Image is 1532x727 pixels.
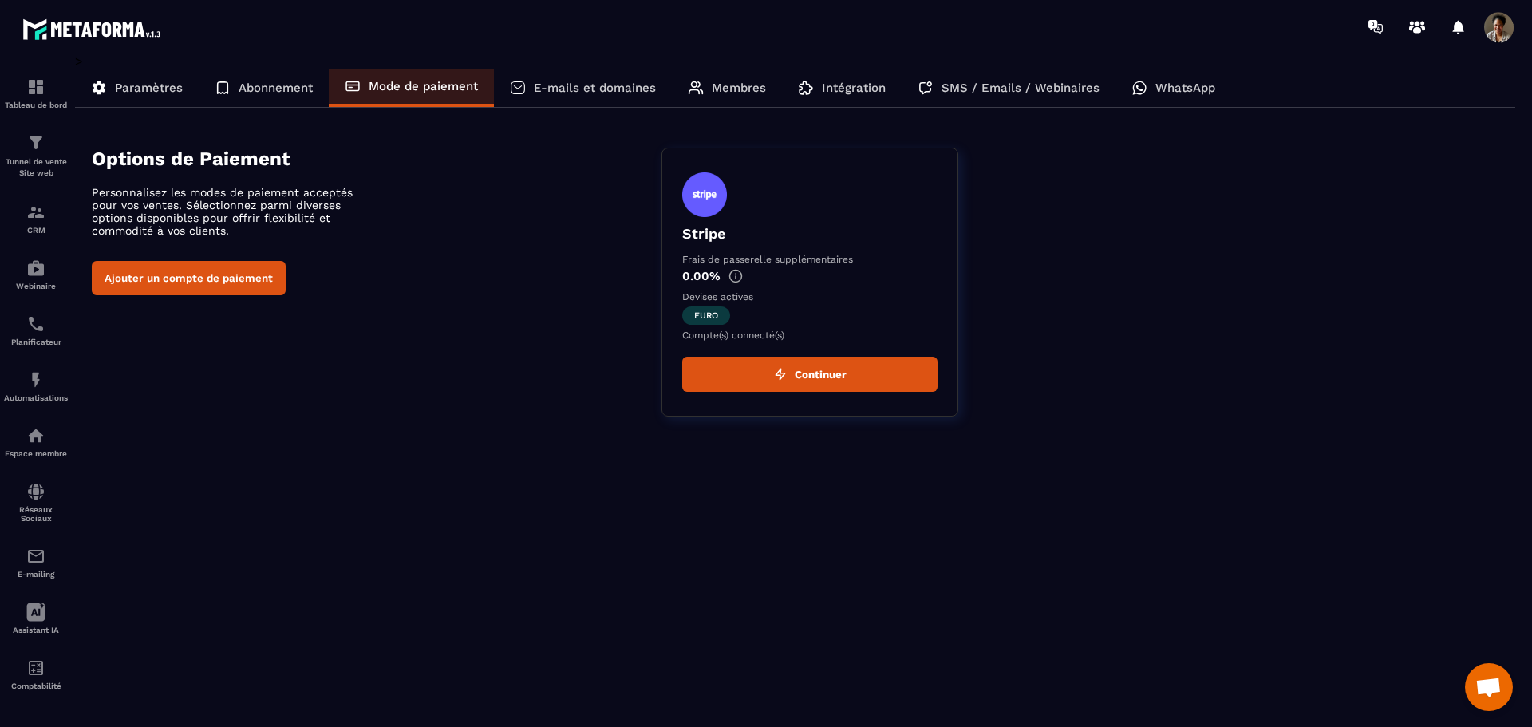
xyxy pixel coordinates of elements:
[4,226,68,235] p: CRM
[682,254,938,265] p: Frais de passerelle supplémentaires
[26,658,45,678] img: accountant
[92,186,371,237] p: Personnalisez les modes de paiement acceptés pour vos ventes. Sélectionnez parmi diverses options...
[4,626,68,634] p: Assistant IA
[4,358,68,414] a: automationsautomationsAutomatisations
[26,259,45,278] img: automations
[4,682,68,690] p: Comptabilité
[26,547,45,566] img: email
[75,53,1516,441] div: >
[1155,81,1215,95] p: WhatsApp
[682,225,938,242] p: Stripe
[682,330,938,341] p: Compte(s) connecté(s)
[115,81,183,95] p: Paramètres
[728,269,743,283] img: info-gr.5499bf25.svg
[22,14,166,44] img: logo
[4,247,68,302] a: automationsautomationsWebinaire
[4,535,68,591] a: emailemailE-mailing
[4,591,68,646] a: Assistant IA
[26,426,45,445] img: automations
[239,81,313,95] p: Abonnement
[4,570,68,579] p: E-mailing
[4,338,68,346] p: Planificateur
[942,81,1100,95] p: SMS / Emails / Webinaires
[26,133,45,152] img: formation
[4,121,68,191] a: formationformationTunnel de vente Site web
[369,79,478,93] p: Mode de paiement
[712,81,766,95] p: Membres
[26,77,45,97] img: formation
[4,449,68,458] p: Espace membre
[682,357,938,392] button: Continuer
[4,191,68,247] a: formationformationCRM
[4,505,68,523] p: Réseaux Sociaux
[4,65,68,121] a: formationformationTableau de bord
[4,156,68,179] p: Tunnel de vente Site web
[682,172,727,217] img: stripe.9bed737a.svg
[26,314,45,334] img: scheduler
[4,393,68,402] p: Automatisations
[26,370,45,389] img: automations
[26,203,45,222] img: formation
[774,368,787,381] img: zap.8ac5aa27.svg
[822,81,886,95] p: Intégration
[4,282,68,290] p: Webinaire
[26,482,45,501] img: social-network
[4,470,68,535] a: social-networksocial-networkRéseaux Sociaux
[534,81,656,95] p: E-mails et domaines
[92,148,661,170] h4: Options de Paiement
[4,646,68,702] a: accountantaccountantComptabilité
[4,101,68,109] p: Tableau de bord
[682,269,938,283] p: 0.00%
[4,414,68,470] a: automationsautomationsEspace membre
[92,261,286,295] button: Ajouter un compte de paiement
[682,306,730,325] span: euro
[4,302,68,358] a: schedulerschedulerPlanificateur
[682,291,938,302] p: Devises actives
[1465,663,1513,711] div: Ouvrir le chat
